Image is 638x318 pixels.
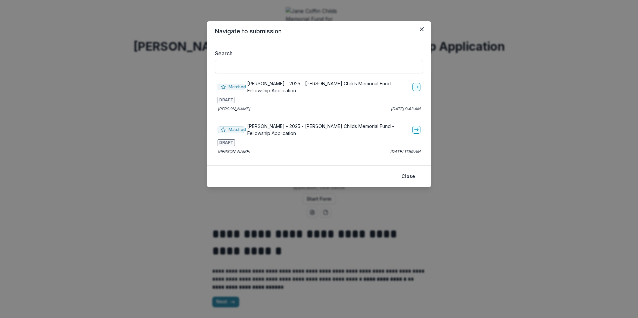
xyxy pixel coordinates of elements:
span: Matched [218,126,245,133]
header: Navigate to submission [207,21,431,41]
span: DRAFT [218,139,235,146]
button: Close [416,24,427,35]
p: [PERSON_NAME] [218,106,250,112]
p: [DATE] 9:43 AM [391,106,420,112]
a: go-to [412,83,420,91]
a: go-to [412,126,420,134]
p: [PERSON_NAME] - 2025 - [PERSON_NAME] Childs Memorial Fund - Fellowship Application [247,80,410,94]
label: Search [215,49,419,57]
button: Close [397,171,419,182]
p: [PERSON_NAME] - 2025 - [PERSON_NAME] Childs Memorial Fund - Fellowship Application [247,123,410,137]
span: Matched [218,84,245,90]
span: DRAFT [218,97,235,103]
p: [DATE] 11:59 AM [390,149,420,155]
p: [PERSON_NAME] [218,149,250,155]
